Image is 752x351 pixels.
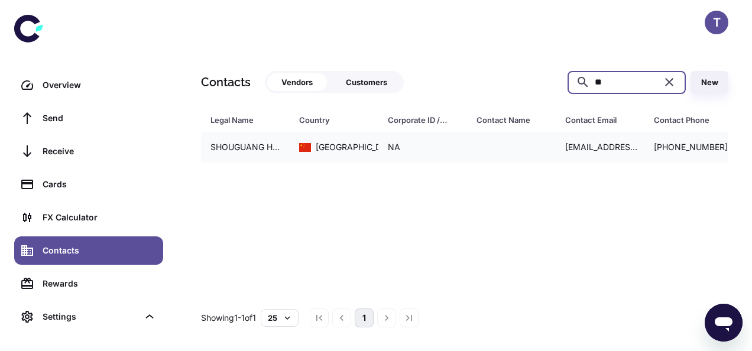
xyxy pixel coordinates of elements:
[14,137,163,165] a: Receive
[261,309,299,327] button: 25
[14,170,163,199] a: Cards
[565,112,640,128] span: Contact Email
[43,310,138,323] div: Settings
[43,244,156,257] div: Contacts
[388,112,462,128] span: Corporate ID / VAT
[43,145,156,158] div: Receive
[654,112,713,128] div: Contact Phone
[332,73,401,91] button: Customers
[201,136,290,158] div: SHOUGUANG HUANYA WINDOW DECORATION CO LTD
[378,136,467,158] div: NA
[705,304,743,342] iframe: Button to launch messaging window
[644,136,733,158] div: [PHONE_NUMBER]
[14,71,163,99] a: Overview
[210,112,270,128] div: Legal Name
[565,112,624,128] div: Contact Email
[705,11,728,34] button: T
[388,112,447,128] div: Corporate ID / VAT
[43,277,156,290] div: Rewards
[43,112,156,125] div: Send
[14,203,163,232] a: FX Calculator
[210,112,285,128] span: Legal Name
[299,112,374,128] span: Country
[691,71,728,94] button: New
[201,311,256,324] p: Showing 1-1 of 1
[14,104,163,132] a: Send
[654,112,728,128] span: Contact Phone
[43,178,156,191] div: Cards
[43,79,156,92] div: Overview
[299,112,358,128] div: Country
[477,112,536,128] div: Contact Name
[556,136,644,158] div: [EMAIL_ADDRESS][DOMAIN_NAME]
[14,269,163,298] a: Rewards
[316,141,400,154] div: [GEOGRAPHIC_DATA]
[355,308,374,327] button: page 1
[43,211,156,224] div: FX Calculator
[14,236,163,265] a: Contacts
[477,112,551,128] span: Contact Name
[308,308,420,327] nav: pagination navigation
[14,303,163,331] div: Settings
[201,73,251,91] h1: Contacts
